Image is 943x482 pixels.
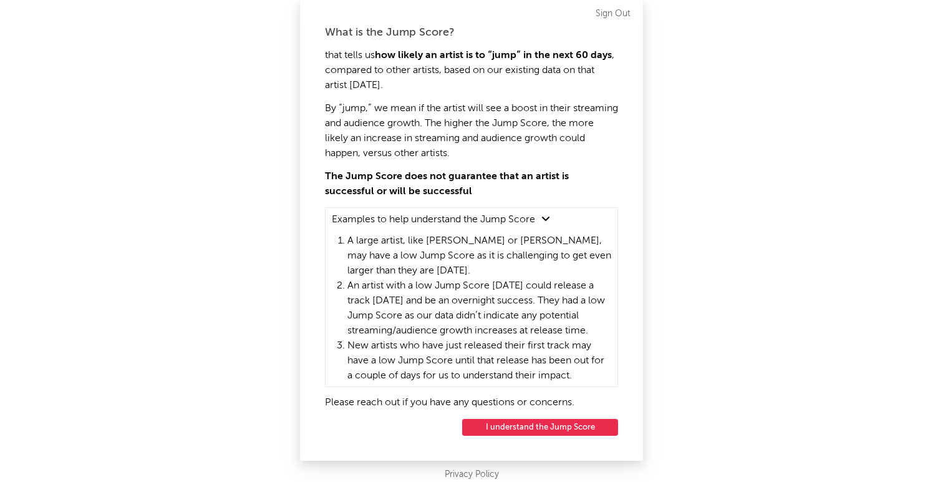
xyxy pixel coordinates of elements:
div: What is the Jump Score? [325,25,618,40]
li: An artist with a low Jump Score [DATE] could release a track [DATE] and be an overnight success. ... [347,278,611,338]
li: New artists who have just released their first track may have a low Jump Score until that release... [347,338,611,383]
button: I understand the Jump Score [462,419,618,436]
p: Please reach out if you have any questions or concerns. [325,395,618,410]
summary: Examples to help understand the Jump Score [332,211,611,227]
p: The Jump Score is a , based on millions of artists, that tells us , compared to other artists, ba... [325,33,618,93]
strong: how likely an artist is to “jump” in the next 60 days [375,51,612,61]
a: Privacy Policy [445,467,499,482]
a: Sign Out [596,6,631,21]
strong: The Jump Score does not guarantee that an artist is successful or will be successful [325,172,569,197]
p: By “jump,” we mean if the artist will see a boost in their streaming and audience growth. The hig... [325,101,618,161]
li: A large artist, like [PERSON_NAME] or [PERSON_NAME], may have a low Jump Score as it is challengi... [347,234,611,278]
